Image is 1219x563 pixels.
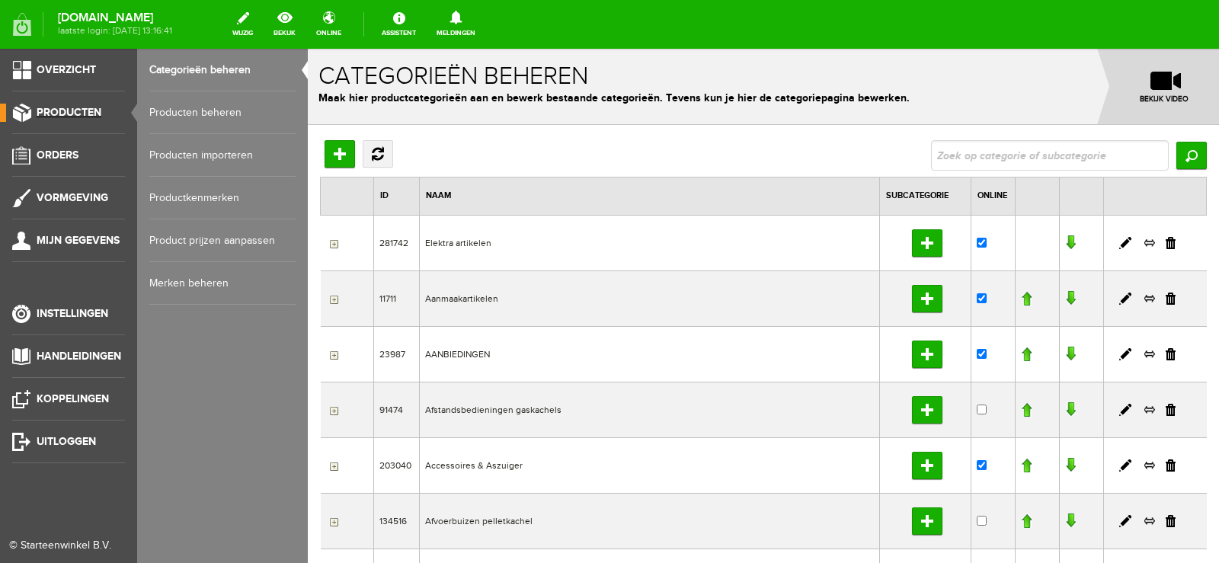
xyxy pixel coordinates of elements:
span: Koppelingen [37,392,109,405]
a: Verwijderen [858,411,868,423]
th: Naam [111,129,571,167]
a: Categorieën beheren [149,49,296,91]
input: Expand [18,300,30,312]
input: Expand [18,467,30,479]
th: ID [66,129,111,167]
a: Merken beheren [149,262,296,305]
input: Subcategorie toevoegen [604,347,635,375]
td: Barbeque benodigdheden [111,500,571,555]
input: Hoofdcategorie toevoegen [17,91,47,119]
span: bekijk video [795,45,917,56]
a: Producten [836,299,848,312]
a: Bewerken [811,411,824,423]
a: Producten [836,187,848,201]
input: Expand [18,411,30,424]
input: Expand [18,356,30,368]
input: Subcategorie toevoegen [604,181,635,208]
a: Verwijderen [858,244,868,256]
a: Bewerken [811,299,824,312]
td: 23987 [66,277,111,333]
a: Producten [836,410,848,424]
span: Vormgeving [37,191,108,204]
input: Subcategorie toevoegen [604,292,635,319]
a: Verwijderen [858,355,868,367]
td: Afvoerbuizen pelletkachel [111,444,571,500]
span: Producten [37,106,101,119]
input: Subcategorie toevoegen [604,459,635,486]
span: Handleidingen [37,350,121,363]
a: Producten [836,243,848,257]
span: Mijn gegevens [37,234,120,247]
span: laatste login: [DATE] 13:16:41 [58,27,172,35]
a: Bewerken [811,188,824,200]
a: Bewerken [811,244,824,256]
a: Verwijderen [858,466,868,478]
a: Product prijzen aanpassen [149,219,296,262]
a: bekijk [264,8,305,41]
a: online [307,8,350,41]
span: Instellingen [37,307,108,320]
a: Assistent [373,8,425,41]
td: 245708 [66,500,111,555]
p: Maak hier productcategorieën aan en bewerk bestaande categorieën. Tevens kun je hier de categorie... [11,41,901,57]
td: 203040 [66,389,111,444]
td: 91474 [66,333,111,389]
td: Aanmaakartikelen [111,222,571,277]
input: Subcategorie toevoegen [604,403,635,430]
strong: [DOMAIN_NAME] [58,14,172,22]
a: Producten [836,465,848,479]
a: Verwijderen [858,188,868,200]
a: Verwijderen [858,299,868,312]
a: Producten importeren [149,134,296,177]
td: Elektra artikelen [111,166,571,222]
td: AANBIEDINGEN [111,277,571,333]
a: wijzig [223,8,262,41]
th: Online [663,129,707,167]
a: Productkenmerken [149,177,296,219]
td: 11711 [66,222,111,277]
input: Zoeken [869,93,899,120]
a: Bewerken [811,466,824,478]
a: Producten beheren [149,91,296,134]
td: 281742 [66,166,111,222]
div: © Starteenwinkel B.V. [9,538,116,554]
a: Vernieuwen [55,91,85,119]
td: Afstandsbedieningen gaskachels [111,333,571,389]
a: Meldingen [427,8,485,41]
input: Expand [18,189,30,201]
th: Subcategorie [571,129,663,167]
input: Expand [18,245,30,257]
td: Accessoires & Aszuiger [111,389,571,444]
input: Subcategorie toevoegen [604,236,635,264]
a: Producten [836,354,848,368]
input: Zoek op categorie of subcategorie [623,91,861,122]
a: Bewerken [811,355,824,367]
span: Orders [37,149,78,162]
h1: Categorieën beheren [11,14,901,41]
span: Overzicht [37,63,96,76]
span: Uitloggen [37,435,96,448]
td: 134516 [66,444,111,500]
